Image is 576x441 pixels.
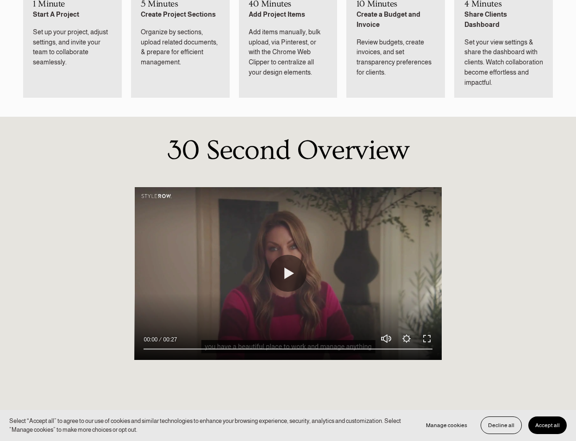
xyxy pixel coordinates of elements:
span: Decline all [488,422,514,428]
p: Organize by sections, upload related documents, & prepare for efficient management. [141,27,219,68]
strong: Add Project Items [249,11,305,18]
strong: Create Project Sections [141,11,216,18]
span: Accept all [535,422,560,428]
button: Decline all [481,416,522,434]
button: Play [269,255,307,292]
p: Set up your project, adjust settings, and invite your team to collaborate seamlessly. [33,27,112,68]
button: Accept all [528,416,567,434]
p: Set your view settings & share the dashboard with clients. Watch collaboration become effortless ... [464,38,543,88]
div: Current time [144,335,160,344]
h1: 30 Second Overview [68,136,508,165]
div: Duration [160,335,180,344]
strong: Create a Budget and Invoice [357,11,422,28]
strong: Start A Project [33,11,79,18]
p: Add items manually, bulk upload, via Pinterest, or with the Chrome Web Clipper to centralize all ... [249,27,327,78]
button: Manage cookies [419,416,474,434]
p: Select “Accept all” to agree to our use of cookies and similar technologies to enhance your brows... [9,416,410,435]
input: Seek [144,346,432,352]
p: Review budgets, create invoices, and set transparency preferences for clients. [357,38,435,78]
span: Manage cookies [426,422,467,428]
strong: Share Clients Dashboard [464,11,508,28]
